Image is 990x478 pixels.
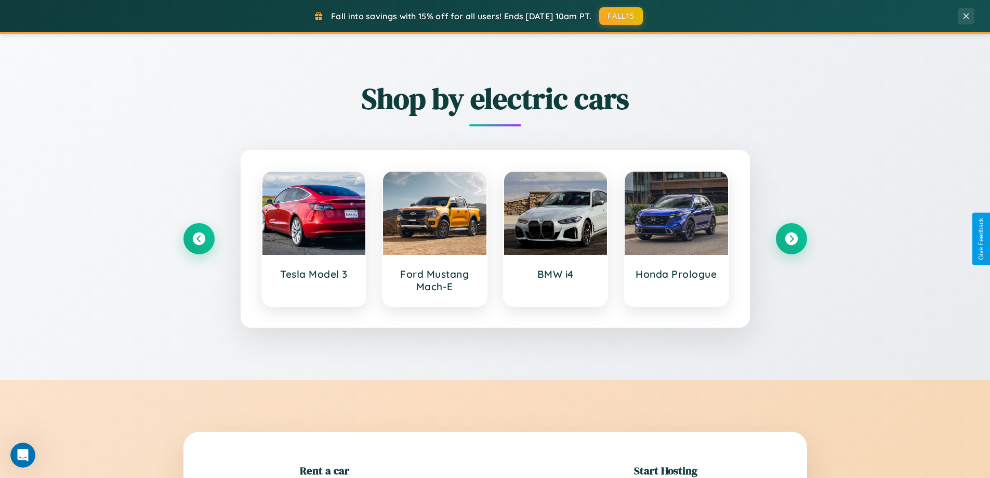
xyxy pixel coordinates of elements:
span: Fall into savings with 15% off for all users! Ends [DATE] 10am PT. [331,11,591,21]
h3: BMW i4 [514,268,597,280]
div: Give Feedback [978,218,985,260]
button: FALL15 [599,7,643,25]
h3: Ford Mustang Mach-E [393,268,476,293]
iframe: Intercom live chat [10,443,35,468]
h3: Honda Prologue [635,268,718,280]
h2: Shop by electric cars [183,79,807,119]
h2: Rent a car [300,463,349,478]
h2: Start Hosting [634,463,697,478]
h3: Tesla Model 3 [273,268,355,280]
